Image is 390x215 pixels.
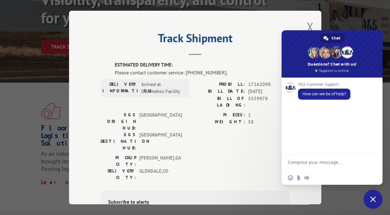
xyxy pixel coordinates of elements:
[141,81,184,95] span: Arrived at Destination Facility
[195,88,245,95] label: BILL DATE:
[115,61,290,69] label: ESTIMATED DELIVERY TIME:
[296,175,301,180] span: Send a file
[108,198,282,207] div: Subscribe to alerts
[288,175,293,180] span: Insert an emoji
[139,168,182,181] span: GLENDALE , CO
[364,190,382,209] div: Close chat
[195,119,245,126] label: WEIGHT:
[288,160,362,171] textarea: Compose your message...
[139,131,182,151] span: [GEOGRAPHIC_DATA]
[195,95,245,108] label: BILL OF LADING:
[248,112,290,119] span: 1
[101,34,290,46] h2: Track Shipment
[139,154,182,168] span: [PERSON_NAME] , GA
[139,112,182,131] span: [GEOGRAPHIC_DATA]
[101,131,136,151] label: XGS DESTINATION HUB:
[320,33,345,43] div: Chat
[248,88,290,95] span: [DATE]
[195,81,245,88] label: PROBILL:
[101,168,136,181] label: DELIVERY CITY:
[101,112,136,131] label: XGS ORIGIN HUB:
[102,81,138,95] label: DELIVERY INFORMATION:
[195,112,245,119] label: PIECES:
[331,33,340,43] span: Chat
[248,119,290,126] span: 58
[298,82,350,87] span: XGS Customer Support
[248,95,290,108] span: 5559978
[302,91,346,96] span: How can we be of help?
[101,154,136,168] label: PICKUP CITY:
[115,69,290,76] div: Please contact customer service: [PHONE_NUMBER].
[248,81,290,88] span: 17262090
[306,19,313,35] button: Close modal
[304,175,309,180] span: Audio message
